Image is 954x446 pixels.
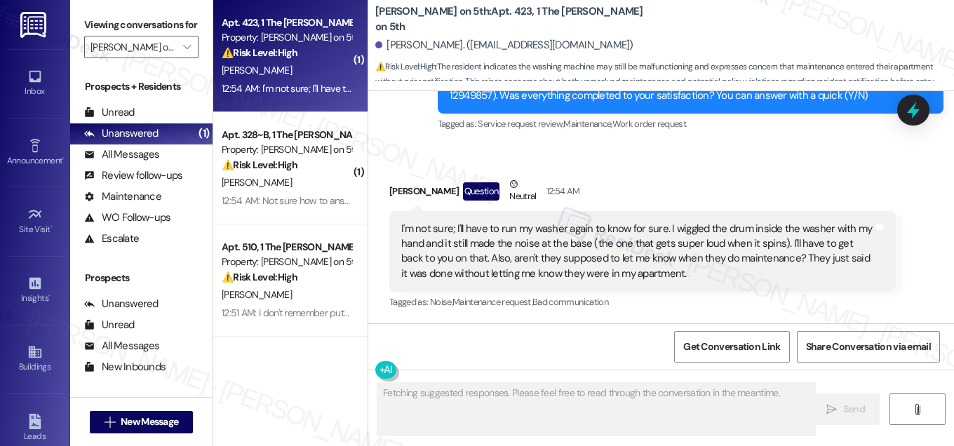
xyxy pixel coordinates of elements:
[84,147,159,162] div: All Messages
[48,291,51,301] span: •
[105,417,115,428] i: 
[612,118,686,130] span: Work order request
[195,123,213,144] div: (1)
[84,318,135,332] div: Unread
[806,339,931,354] span: Share Conversation via email
[222,64,292,76] span: [PERSON_NAME]
[84,189,161,204] div: Maintenance
[84,297,159,311] div: Unanswered
[826,404,837,415] i: 
[84,126,159,141] div: Unanswered
[70,79,213,94] div: Prospects + Residents
[84,105,135,120] div: Unread
[84,210,170,225] div: WO Follow-ups
[84,339,159,353] div: All Messages
[377,383,815,435] textarea: Fetching suggested responses. Please feel free to read through the conversation in the meantime.
[452,296,532,308] span: Maintenance request ,
[222,158,297,171] strong: ⚠️ Risk Level: High
[506,177,539,206] div: Neutral
[222,255,351,269] div: Property: [PERSON_NAME] on 5th
[222,288,292,301] span: [PERSON_NAME]
[389,177,896,211] div: [PERSON_NAME]
[389,292,896,312] div: Tagged as:
[7,340,63,378] a: Buildings
[563,118,612,130] span: Maintenance ,
[121,414,178,429] span: New Message
[183,41,191,53] i: 
[375,61,436,72] strong: ⚠️ Risk Level: High
[438,114,944,134] div: Tagged as:
[7,271,63,309] a: Insights •
[843,402,865,417] span: Send
[375,38,633,53] div: [PERSON_NAME]. ([EMAIL_ADDRESS][DOMAIN_NAME])
[222,15,351,30] div: Apt. 423, 1 The [PERSON_NAME] on 5th
[84,360,166,374] div: New Inbounds
[222,142,351,157] div: Property: [PERSON_NAME] on 5th
[90,411,194,433] button: New Message
[7,65,63,102] a: Inbox
[222,176,292,189] span: [PERSON_NAME]
[532,296,608,308] span: Bad communication
[70,271,213,285] div: Prospects
[84,14,199,36] label: Viewing conversations for
[375,4,656,34] b: [PERSON_NAME] on 5th: Apt. 423, 1 The [PERSON_NAME] on 5th
[222,30,351,45] div: Property: [PERSON_NAME] on 5th
[84,231,139,246] div: Escalate
[430,296,452,308] span: Noise ,
[90,36,176,58] input: All communities
[543,184,580,198] div: 12:54 AM
[478,118,563,130] span: Service request review ,
[20,12,49,38] img: ResiDesk Logo
[222,271,297,283] strong: ⚠️ Risk Level: High
[51,222,53,232] span: •
[222,46,297,59] strong: ⚠️ Risk Level: High
[62,154,65,163] span: •
[84,168,182,183] div: Review follow-ups
[674,331,789,363] button: Get Conversation Link
[222,128,351,142] div: Apt. 328~B, 1 The [PERSON_NAME] on 5th
[797,331,940,363] button: Share Conversation via email
[375,60,954,90] span: : The resident indicates the washing machine may still be malfunctioning and expresses concern th...
[401,222,873,282] div: I'm not sure; I'll have to run my washer again to know for sure. I wiggled the drum inside the wa...
[463,182,500,200] div: Question
[222,240,351,255] div: Apt. 510, 1 The [PERSON_NAME] on 5th
[683,339,780,354] span: Get Conversation Link
[912,404,922,415] i: 
[222,306,483,319] div: 12:51 AM: I don't remember putting a work order. What was it for?
[7,203,63,241] a: Site Visit •
[812,393,880,425] button: Send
